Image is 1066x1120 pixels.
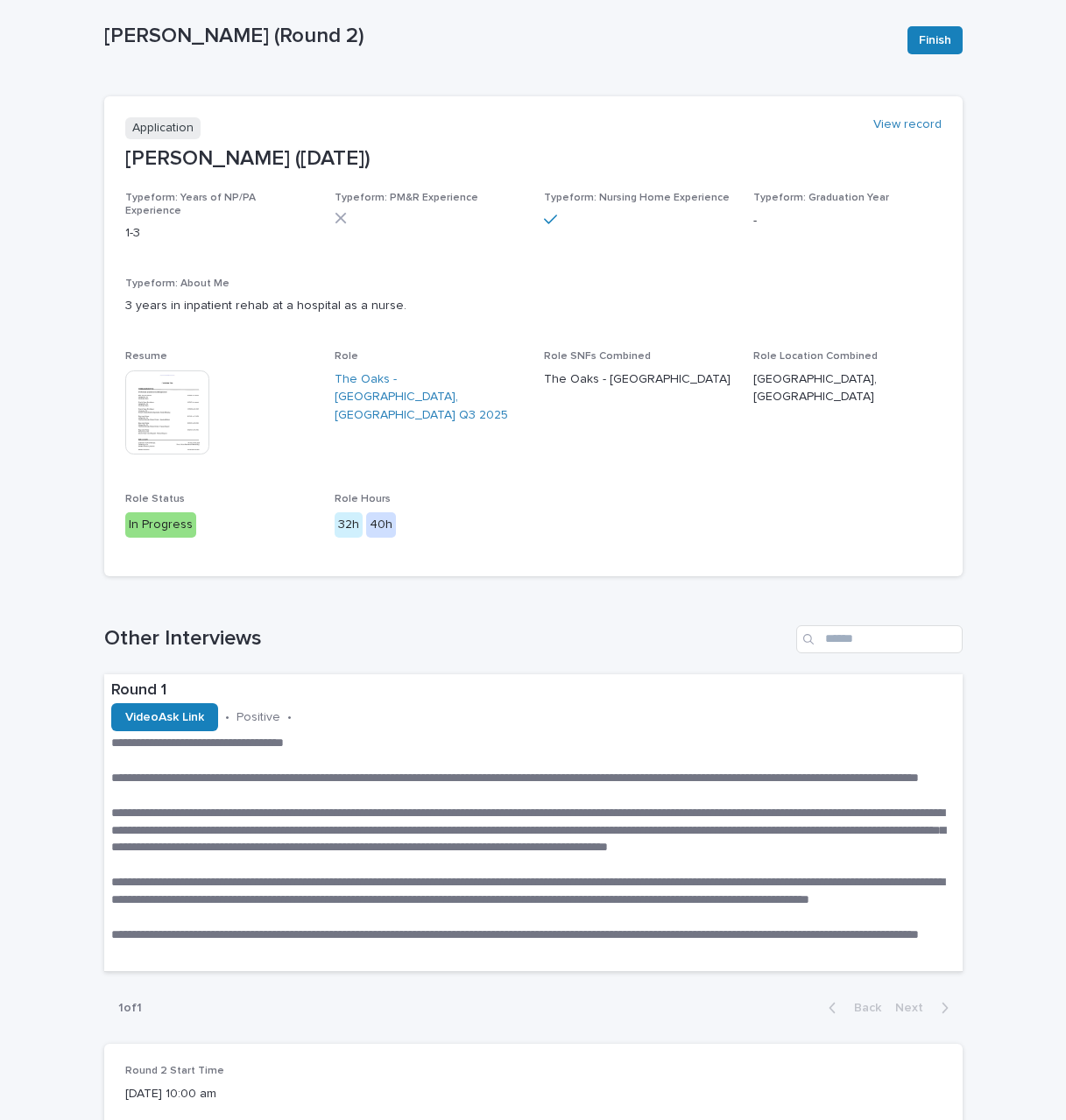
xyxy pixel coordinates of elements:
[544,193,730,203] span: Typeform: Nursing Home Experience
[125,1085,384,1103] p: [DATE] 10:00 am
[895,1002,934,1014] span: Next
[335,193,478,203] span: Typeform: PM&R Experience
[225,710,229,725] p: •
[335,512,363,538] div: 32h
[125,351,167,362] span: Resume
[125,278,229,289] span: Typeform: About Me
[104,626,789,652] h1: Other Interviews
[125,224,314,243] p: 1-3
[236,710,280,725] p: Positive
[125,146,942,172] p: [PERSON_NAME] ([DATE])
[544,370,732,389] p: The Oaks - [GEOGRAPHIC_DATA]
[335,351,358,362] span: Role
[796,625,963,653] input: Search
[125,193,256,215] span: Typeform: Years of NP/PA Experience
[753,212,942,230] p: -
[753,351,878,362] span: Role Location Combined
[111,681,956,701] p: Round 1
[753,370,942,407] p: [GEOGRAPHIC_DATA], [GEOGRAPHIC_DATA]
[753,193,889,203] span: Typeform: Graduation Year
[104,24,893,49] p: [PERSON_NAME] (Round 2)
[919,32,951,49] span: Finish
[335,370,523,425] a: The Oaks - [GEOGRAPHIC_DATA], [GEOGRAPHIC_DATA] Q3 2025
[873,117,942,132] a: View record
[111,703,218,731] a: VideoAsk Link
[125,512,196,538] div: In Progress
[366,512,396,538] div: 40h
[125,117,201,139] p: Application
[888,1000,963,1016] button: Next
[125,494,185,504] span: Role Status
[125,711,204,723] span: VideoAsk Link
[907,26,963,54] button: Finish
[125,297,942,315] p: 3 years in inpatient rehab at a hospital as a nurse.
[287,710,292,725] p: •
[815,1000,888,1016] button: Back
[125,1066,224,1076] span: Round 2 Start Time
[844,1002,881,1014] span: Back
[104,987,156,1030] p: 1 of 1
[335,494,391,504] span: Role Hours
[544,351,651,362] span: Role SNFs Combined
